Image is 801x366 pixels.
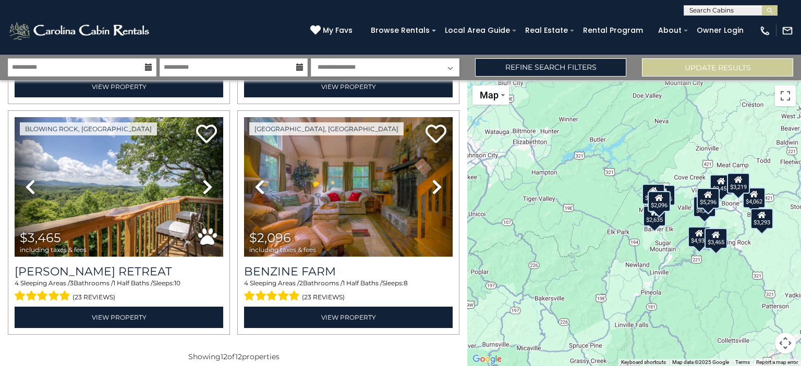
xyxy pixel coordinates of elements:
[15,76,223,97] a: View Property
[20,230,61,245] span: $3,465
[174,279,180,287] span: 10
[697,188,720,209] div: $5,296
[440,22,515,39] a: Local Area Guide
[578,22,648,39] a: Rental Program
[15,307,223,328] a: View Property
[775,85,796,106] button: Toggle fullscreen view
[475,58,626,77] a: Refine Search Filters
[8,20,152,41] img: White-1-2.png
[642,58,793,77] button: Update Results
[653,22,687,39] a: About
[688,226,711,247] div: $4,937
[643,206,666,226] div: $2,635
[750,208,773,229] div: $3,293
[759,25,771,36] img: phone-regular-white.png
[244,117,453,257] img: thumbnail_163264469.jpeg
[15,264,223,279] h3: Misty Ridge Retreat
[366,22,435,39] a: Browse Rentals
[621,359,666,366] button: Keyboard shortcuts
[15,117,223,257] img: thumbnail_163269055.jpeg
[426,123,446,146] a: Add to favorites
[299,279,303,287] span: 2
[743,187,766,208] div: $4,062
[756,359,798,365] a: Report a map error
[249,122,404,135] a: [GEOGRAPHIC_DATA], [GEOGRAPHIC_DATA]
[196,123,217,146] a: Add to favorites
[691,22,749,39] a: Owner Login
[113,279,153,287] span: 1 Half Baths /
[15,279,19,287] span: 4
[735,359,750,365] a: Terms (opens in new tab)
[244,307,453,328] a: View Property
[15,279,223,304] div: Sleeping Areas / Bathrooms / Sleeps:
[244,264,453,279] a: Benzine Farm
[520,22,573,39] a: Real Estate
[310,25,355,36] a: My Favs
[302,291,345,304] span: (23 reviews)
[705,228,727,248] div: $3,465
[472,85,509,105] button: Change map style
[404,279,408,287] span: 8
[221,352,227,361] span: 12
[70,279,74,287] span: 3
[775,333,796,354] button: Map camera controls
[642,183,665,204] div: $2,705
[20,122,157,135] a: Blowing Rock, [GEOGRAPHIC_DATA]
[648,191,671,211] div: $2,096
[323,25,353,36] span: My Favs
[235,352,242,361] span: 12
[20,246,87,253] span: including taxes & fees
[727,173,750,194] div: $3,219
[249,246,316,253] span: including taxes & fees
[72,291,115,304] span: (23 reviews)
[480,90,499,100] span: Map
[672,359,729,365] span: Map data ©2025 Google
[249,230,291,245] span: $2,096
[15,264,223,279] a: [PERSON_NAME] Retreat
[470,352,504,366] a: Open this area in Google Maps (opens a new window)
[244,76,453,97] a: View Property
[244,279,453,304] div: Sleeping Areas / Bathrooms / Sleeps:
[693,196,716,217] div: $8,277
[8,351,459,362] p: Showing of properties
[343,279,382,287] span: 1 Half Baths /
[244,279,248,287] span: 4
[782,25,793,36] img: mail-regular-white.png
[470,352,504,366] img: Google
[710,174,733,195] div: $3,455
